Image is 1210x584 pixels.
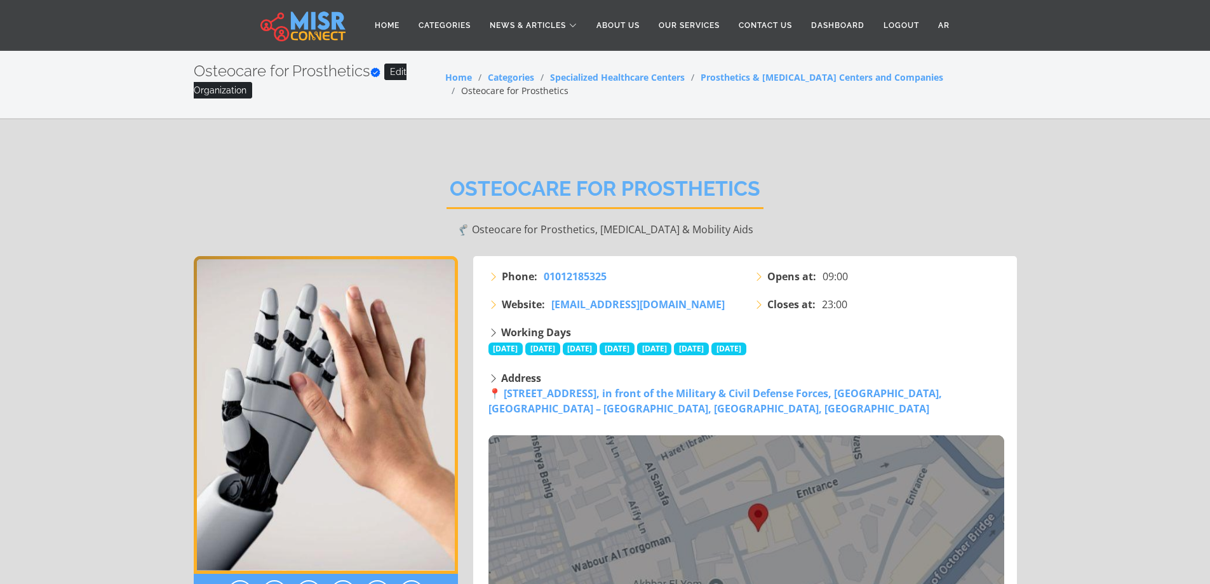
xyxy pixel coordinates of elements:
p: 🦿 Osteocare for Prosthetics, [MEDICAL_DATA] & Mobility Aids [194,222,1017,237]
img: Osteocare for Prosthetics [194,256,458,574]
strong: Phone: [502,269,537,284]
a: 01012185325 [544,269,607,284]
strong: Working Days [501,325,571,339]
strong: Opens at: [767,269,816,284]
a: Home [445,71,472,83]
span: [EMAIL_ADDRESS][DOMAIN_NAME] [551,297,725,311]
span: [DATE] [600,343,635,355]
span: 23:00 [822,297,847,312]
span: [DATE] [563,343,598,355]
a: Categories [488,71,534,83]
h2: Osteocare for Prosthetics [194,62,445,99]
a: Our Services [649,13,729,37]
span: [DATE] [711,343,746,355]
span: [DATE] [525,343,560,355]
img: main.misr_connect [260,10,346,41]
span: [DATE] [637,343,672,355]
span: [DATE] [674,343,709,355]
a: Contact Us [729,13,802,37]
li: Osteocare for Prosthetics [445,84,568,97]
a: Home [365,13,409,37]
span: 09:00 [823,269,848,284]
strong: Closes at: [767,297,816,312]
a: Logout [874,13,929,37]
a: News & Articles [480,13,587,37]
div: 1 / 1 [194,256,458,574]
span: News & Articles [490,20,566,31]
svg: Verified account [370,67,380,78]
a: Prosthetics & [MEDICAL_DATA] Centers and Companies [701,71,943,83]
a: Specialized Healthcare Centers [550,71,685,83]
a: Dashboard [802,13,874,37]
a: Categories [409,13,480,37]
h2: Osteocare for Prosthetics [447,177,763,209]
span: [DATE] [488,343,523,355]
strong: Address [501,371,541,385]
span: 01012185325 [544,269,607,283]
a: AR [929,13,959,37]
a: [EMAIL_ADDRESS][DOMAIN_NAME] [551,297,725,312]
a: About Us [587,13,649,37]
strong: Website: [502,297,545,312]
